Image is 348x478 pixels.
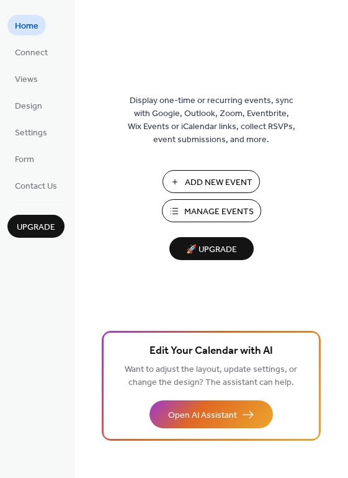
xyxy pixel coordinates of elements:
a: Views [7,68,45,89]
span: Open AI Assistant [168,409,237,422]
span: Upgrade [17,221,55,234]
a: Home [7,15,46,35]
button: Open AI Assistant [149,400,273,428]
span: Form [15,153,34,166]
span: Contact Us [15,180,57,193]
button: 🚀 Upgrade [169,237,254,260]
span: 🚀 Upgrade [177,241,246,258]
span: Home [15,20,38,33]
button: Add New Event [163,170,260,193]
span: Connect [15,47,48,60]
button: Manage Events [162,199,261,222]
a: Contact Us [7,175,65,196]
a: Connect [7,42,55,62]
span: Views [15,73,38,86]
span: Want to adjust the layout, update settings, or change the design? The assistant can help. [125,361,297,391]
span: Edit Your Calendar with AI [149,343,273,360]
span: Design [15,100,42,113]
span: Manage Events [184,205,254,219]
a: Form [7,148,42,169]
span: Settings [15,127,47,140]
span: Add New Event [185,176,252,189]
a: Settings [7,122,55,142]
span: Display one-time or recurring events, sync with Google, Outlook, Zoom, Eventbrite, Wix Events or ... [128,94,295,147]
a: Design [7,95,50,115]
button: Upgrade [7,215,65,238]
